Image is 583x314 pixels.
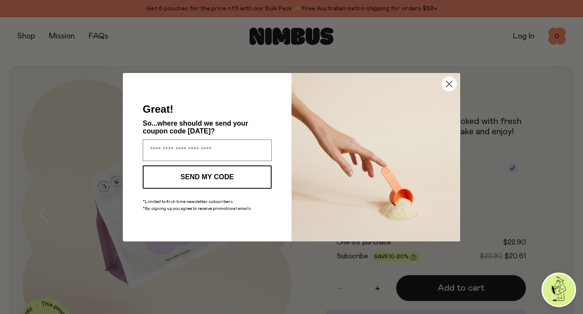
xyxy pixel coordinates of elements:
[143,200,233,204] span: *Limited to first-time newsletter subscribers
[143,165,272,189] button: SEND MY CODE
[291,73,460,241] img: c0d45117-8e62-4a02-9742-374a5db49d45.jpeg
[143,103,173,115] span: Great!
[143,120,248,135] span: So...where should we send your coupon code [DATE]?
[143,206,251,211] span: *By signing up you agree to receive promotional emails
[143,140,272,161] input: Enter your email address
[543,274,575,306] img: agent
[442,76,457,92] button: Close dialog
